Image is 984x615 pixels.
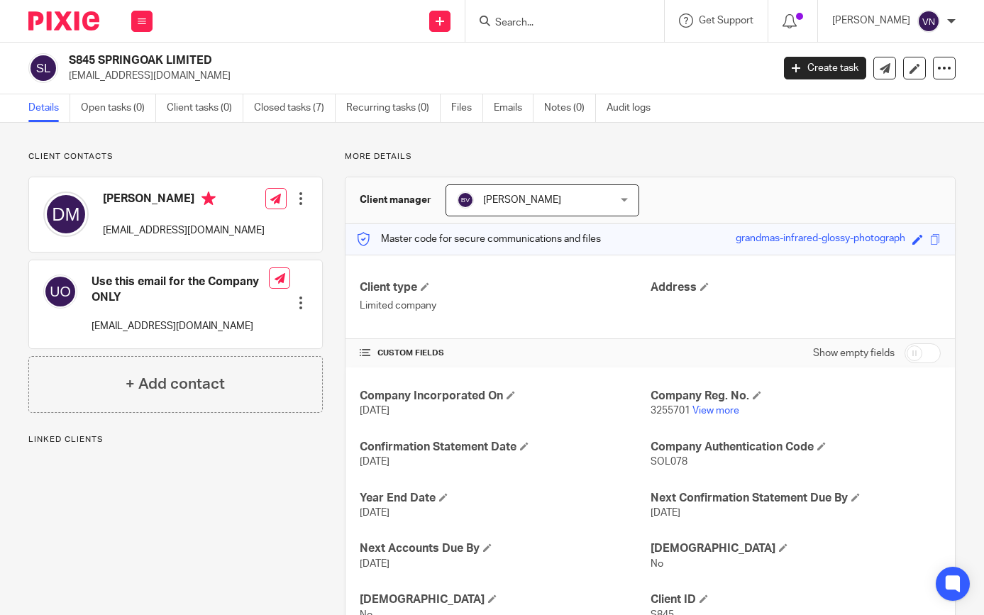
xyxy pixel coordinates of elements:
p: Client contacts [28,151,323,162]
h4: [DEMOGRAPHIC_DATA] [651,541,941,556]
i: Primary [201,192,216,206]
h2: S845 SPRINGOAK LIMITED [69,53,624,68]
p: More details [345,151,956,162]
span: 3255701 [651,406,690,416]
img: Pixie [28,11,99,31]
a: Notes (0) [544,94,596,122]
h4: Year End Date [360,491,650,506]
a: Client tasks (0) [167,94,243,122]
h4: Client ID [651,592,941,607]
h3: Client manager [360,193,431,207]
img: svg%3E [43,192,89,237]
span: [DATE] [651,508,680,518]
h4: Company Reg. No. [651,389,941,404]
p: Limited company [360,299,650,313]
h4: Company Incorporated On [360,389,650,404]
img: svg%3E [457,192,474,209]
span: Get Support [699,16,753,26]
a: Files [451,94,483,122]
img: svg%3E [43,275,77,309]
h4: + Add contact [126,373,225,395]
h4: Client type [360,280,650,295]
a: Open tasks (0) [81,94,156,122]
h4: Confirmation Statement Date [360,440,650,455]
p: [EMAIL_ADDRESS][DOMAIN_NAME] [103,223,265,238]
a: Recurring tasks (0) [346,94,441,122]
a: Closed tasks (7) [254,94,336,122]
p: [PERSON_NAME] [832,13,910,28]
span: No [651,559,663,569]
span: [DATE] [360,559,389,569]
span: [DATE] [360,508,389,518]
p: [EMAIL_ADDRESS][DOMAIN_NAME] [92,319,269,333]
a: Emails [494,94,534,122]
span: [DATE] [360,457,389,467]
img: svg%3E [28,53,58,83]
a: Details [28,94,70,122]
h4: Address [651,280,941,295]
input: Search [494,17,621,30]
h4: Next Confirmation Statement Due By [651,491,941,506]
span: [PERSON_NAME] [483,195,561,205]
h4: CUSTOM FIELDS [360,348,650,359]
span: [DATE] [360,406,389,416]
div: grandmas-infrared-glossy-photograph [736,231,905,248]
p: Linked clients [28,434,323,445]
h4: [PERSON_NAME] [103,192,265,209]
label: Show empty fields [813,346,895,360]
a: Audit logs [607,94,661,122]
a: Create task [784,57,866,79]
img: svg%3E [917,10,940,33]
h4: Company Authentication Code [651,440,941,455]
h4: [DEMOGRAPHIC_DATA] [360,592,650,607]
h4: Next Accounts Due By [360,541,650,556]
p: Master code for secure communications and files [356,232,601,246]
span: SOL078 [651,457,687,467]
a: View more [692,406,739,416]
p: [EMAIL_ADDRESS][DOMAIN_NAME] [69,69,763,83]
h4: Use this email for the Company ONLY [92,275,269,305]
